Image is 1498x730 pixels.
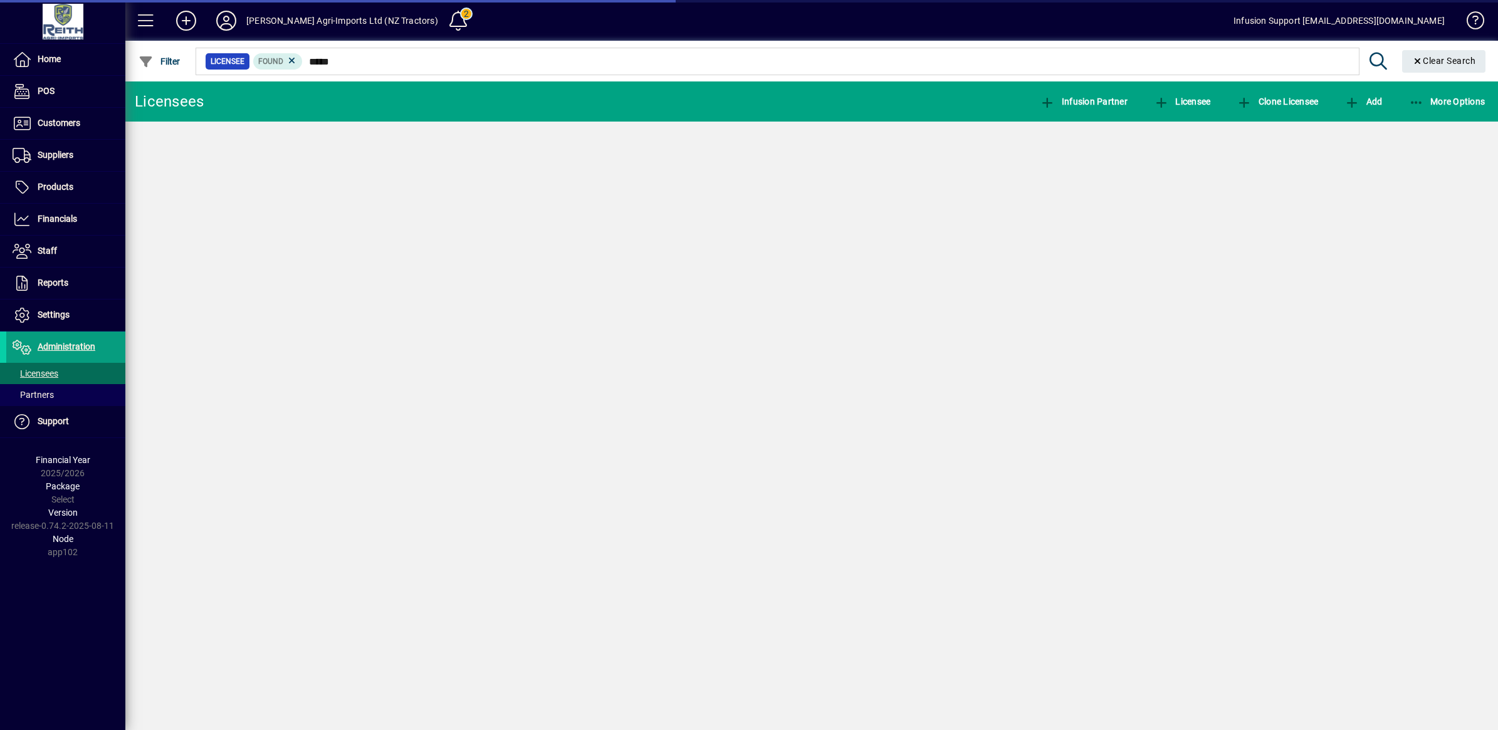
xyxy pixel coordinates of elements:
[6,140,125,171] a: Suppliers
[1037,90,1131,113] button: Infusion Partner
[166,9,206,32] button: Add
[1406,90,1489,113] button: More Options
[6,172,125,203] a: Products
[1402,50,1486,73] button: Clear
[135,50,184,73] button: Filter
[6,108,125,139] a: Customers
[38,214,77,224] span: Financials
[1233,90,1321,113] button: Clone Licensee
[6,363,125,384] a: Licensees
[135,91,204,112] div: Licensees
[38,150,73,160] span: Suppliers
[6,406,125,437] a: Support
[211,55,244,68] span: Licensee
[6,204,125,235] a: Financials
[6,236,125,267] a: Staff
[253,53,303,70] mat-chip: Found Status: Found
[38,54,61,64] span: Home
[6,384,125,405] a: Partners
[38,86,55,96] span: POS
[6,44,125,75] a: Home
[246,11,438,31] div: [PERSON_NAME] Agri-Imports Ltd (NZ Tractors)
[38,278,68,288] span: Reports
[1344,96,1382,107] span: Add
[1154,96,1211,107] span: Licensee
[53,534,73,544] span: Node
[1341,90,1385,113] button: Add
[46,481,80,491] span: Package
[1412,56,1476,66] span: Clear Search
[258,57,283,66] span: Found
[6,300,125,331] a: Settings
[38,246,57,256] span: Staff
[38,182,73,192] span: Products
[206,9,246,32] button: Profile
[48,508,78,518] span: Version
[1233,11,1445,31] div: Infusion Support [EMAIL_ADDRESS][DOMAIN_NAME]
[1409,96,1485,107] span: More Options
[1237,96,1318,107] span: Clone Licensee
[38,118,80,128] span: Customers
[139,56,181,66] span: Filter
[1040,96,1128,107] span: Infusion Partner
[1151,90,1214,113] button: Licensee
[1457,3,1482,43] a: Knowledge Base
[13,368,58,378] span: Licensees
[13,390,54,400] span: Partners
[36,455,90,465] span: Financial Year
[38,310,70,320] span: Settings
[38,416,69,426] span: Support
[6,268,125,299] a: Reports
[6,76,125,107] a: POS
[38,342,95,352] span: Administration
